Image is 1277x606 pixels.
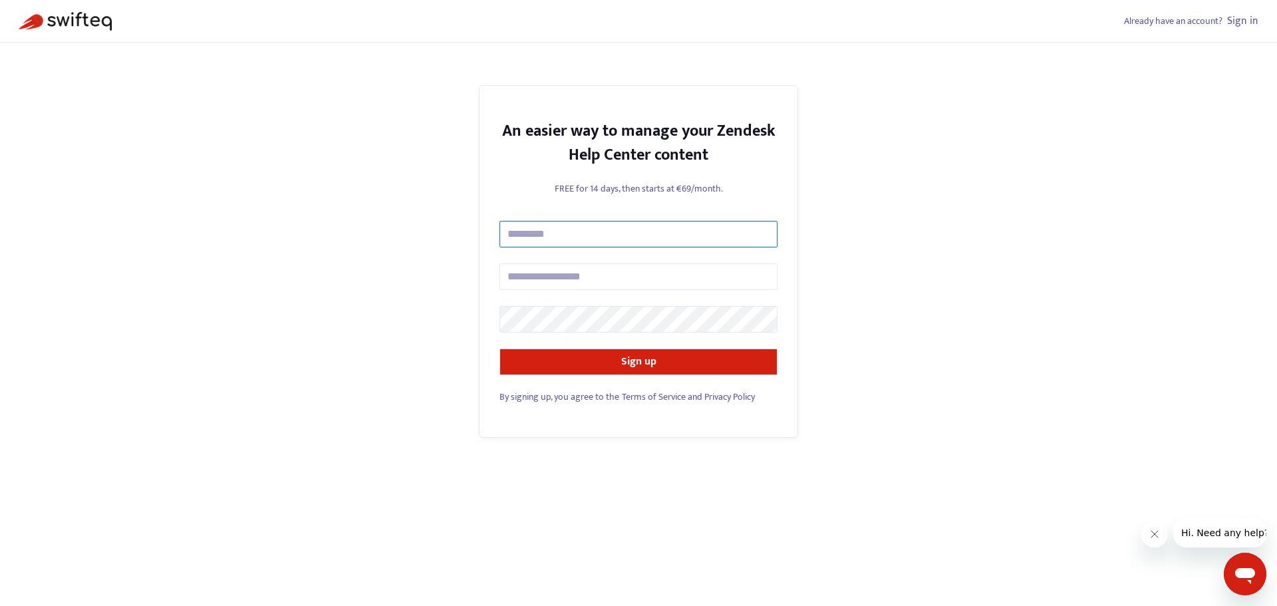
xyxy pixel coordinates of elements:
[499,390,778,404] div: and
[499,349,778,375] button: Sign up
[1224,553,1266,595] iframe: Button to launch messaging window
[499,389,619,404] span: By signing up, you agree to the
[1124,13,1222,29] span: Already have an account?
[1227,12,1258,30] a: Sign in
[19,12,112,31] img: Swifteq
[1173,518,1266,547] iframe: Message from company
[704,389,755,404] a: Privacy Policy
[8,9,96,20] span: Hi. Need any help?
[502,118,776,168] strong: An easier way to manage your Zendesk Help Center content
[499,182,778,196] p: FREE for 14 days, then starts at €69/month.
[1141,521,1168,547] iframe: Close message
[621,353,656,371] strong: Sign up
[622,389,686,404] a: Terms of Service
